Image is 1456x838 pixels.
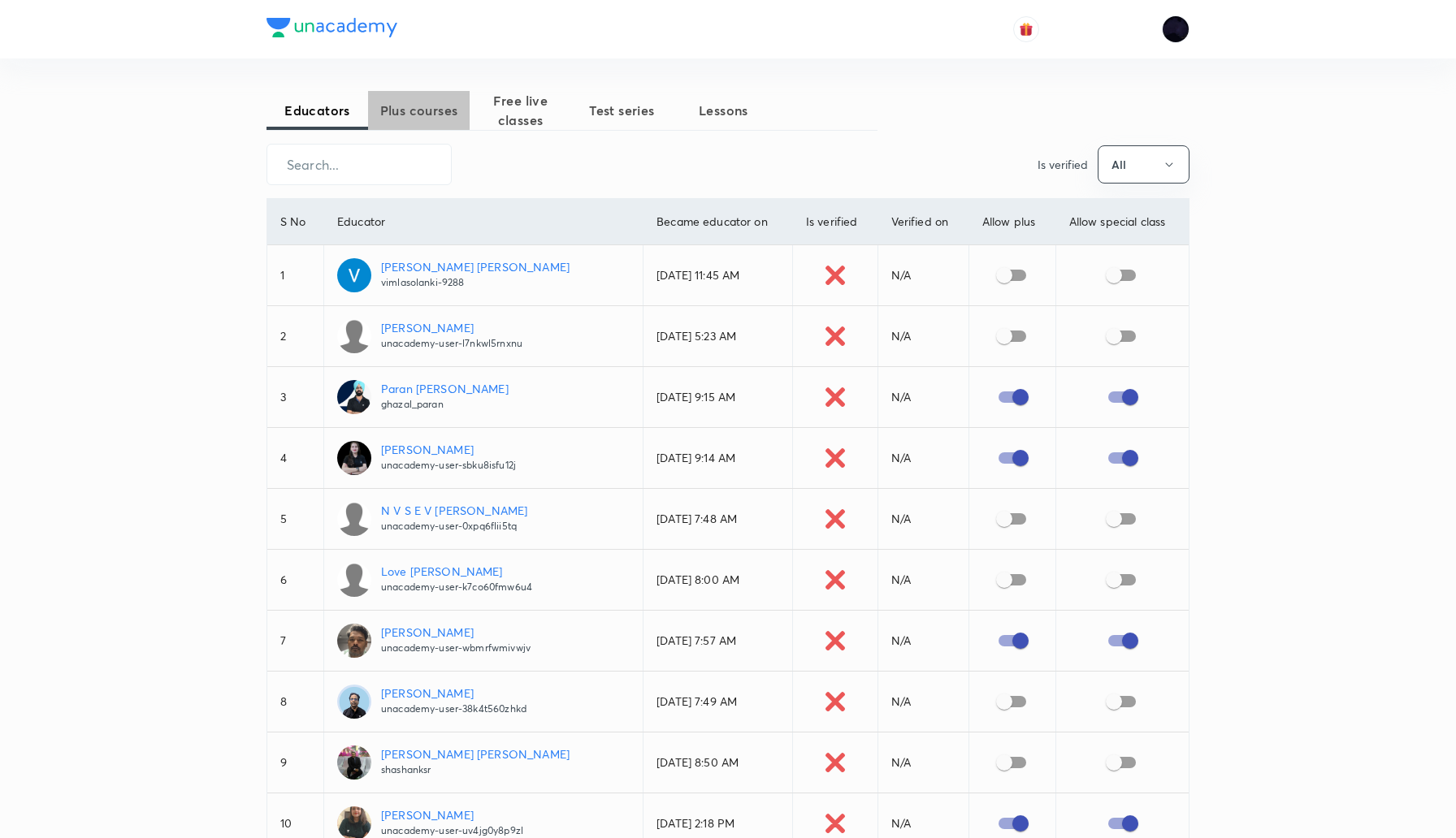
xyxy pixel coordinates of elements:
p: unacademy-user-sbku8isfu12j [381,458,516,473]
a: Company Logo [266,18,397,41]
td: N/A [877,245,968,306]
p: unacademy-user-0xpq6flii5tq [381,519,527,533]
p: [PERSON_NAME] [381,624,531,641]
img: Megha Gor [1162,15,1189,43]
p: Is verified [1038,156,1088,173]
td: 2 [267,306,323,367]
p: [PERSON_NAME] [381,319,522,336]
td: 9 [267,732,323,793]
th: Allow plus [968,199,1055,245]
span: Lessons [673,101,774,120]
th: Is verified [792,199,877,245]
th: Educator [323,199,643,245]
img: Company Logo [266,18,397,37]
td: [DATE] 8:00 AM [643,550,793,611]
a: [PERSON_NAME] [PERSON_NAME]shashanksr [337,745,630,780]
p: shashanksr [381,762,570,777]
td: [DATE] 5:23 AM [643,306,793,367]
a: Paran [PERSON_NAME]ghazal_paran [337,380,630,414]
th: Became educator on [643,199,793,245]
td: N/A [877,367,968,428]
a: [PERSON_NAME]unacademy-user-wbmrfwmivwjv [337,624,630,658]
input: Search... [267,144,451,185]
th: Allow special class [1055,199,1189,245]
p: ghazal_paran [381,397,509,412]
td: N/A [877,489,968,550]
p: Paran [PERSON_NAME] [381,380,509,397]
td: N/A [877,732,968,793]
p: unacademy-user-k7co60fmw6u4 [381,580,532,594]
td: 5 [267,489,323,550]
a: [PERSON_NAME]unacademy-user-sbku8isfu12j [337,441,630,475]
p: unacademy-user-l7nkwl5rnxnu [381,336,522,351]
p: [PERSON_NAME] [381,685,526,702]
button: avatar [1013,16,1039,42]
a: N V S E V [PERSON_NAME]unacademy-user-0xpq6flii5tq [337,502,630,536]
p: unacademy-user-38k4t560zhkd [381,702,526,716]
td: N/A [877,428,968,489]
td: 7 [267,611,323,672]
td: [DATE] 11:45 AM [643,245,793,306]
p: [PERSON_NAME] [PERSON_NAME] [381,258,570,275]
a: [PERSON_NAME]unacademy-user-38k4t560zhkd [337,685,630,719]
td: N/A [877,550,968,611]
p: N V S E V [PERSON_NAME] [381,502,527,519]
th: Verified on [877,199,968,245]
td: [DATE] 8:50 AM [643,732,793,793]
td: [DATE] 9:15 AM [643,367,793,428]
p: unacademy-user-uv4jg0y8p9zl [381,823,523,838]
img: avatar [1019,22,1033,37]
td: 8 [267,672,323,732]
td: 6 [267,550,323,611]
td: N/A [877,611,968,672]
td: [DATE] 7:49 AM [643,672,793,732]
span: Plus courses [368,101,470,120]
td: [DATE] 7:48 AM [643,489,793,550]
td: N/A [877,672,968,732]
td: 3 [267,367,323,428]
td: [DATE] 7:57 AM [643,611,793,672]
p: [PERSON_NAME] [381,441,516,458]
button: All [1098,145,1189,184]
p: unacademy-user-wbmrfwmivwjv [381,641,531,655]
th: S No [267,199,323,245]
p: [PERSON_NAME] [381,806,523,823]
td: 4 [267,428,323,489]
p: Love [PERSON_NAME] [381,563,532,580]
p: [PERSON_NAME] [PERSON_NAME] [381,745,570,762]
td: [DATE] 9:14 AM [643,428,793,489]
span: Free live classes [470,91,571,130]
td: N/A [877,306,968,367]
td: 1 [267,245,323,306]
p: vimlasolanki-9288 [381,275,570,290]
span: Test series [571,101,673,120]
span: Educators [266,101,368,120]
a: [PERSON_NAME] [PERSON_NAME]vimlasolanki-9288 [337,258,630,292]
a: Love [PERSON_NAME]unacademy-user-k7co60fmw6u4 [337,563,630,597]
a: [PERSON_NAME]unacademy-user-l7nkwl5rnxnu [337,319,630,353]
